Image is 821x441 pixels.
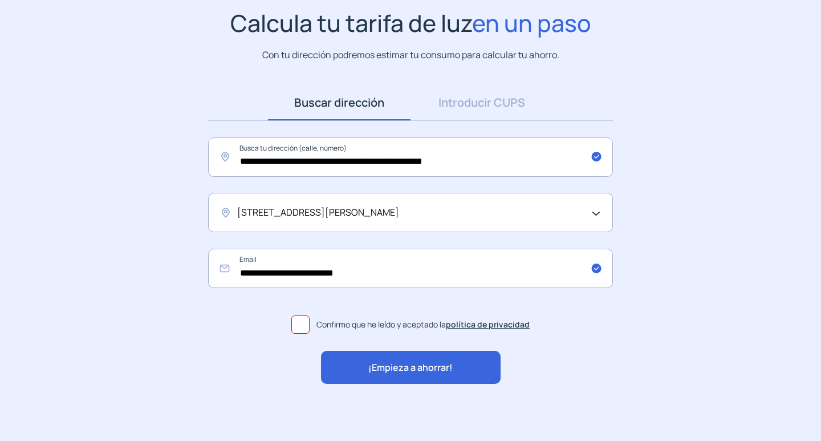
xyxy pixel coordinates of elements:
span: [STREET_ADDRESS][PERSON_NAME] [237,205,399,220]
a: Introducir CUPS [410,85,553,120]
a: política de privacidad [446,319,530,330]
a: Buscar dirección [268,85,410,120]
h1: Calcula tu tarifa de luz [230,9,591,37]
p: Con tu dirección podremos estimar tu consumo para calcular tu ahorro. [262,48,559,62]
span: en un paso [472,7,591,39]
span: ¡Empieza a ahorrar! [368,361,453,375]
span: Confirmo que he leído y aceptado la [316,318,530,331]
